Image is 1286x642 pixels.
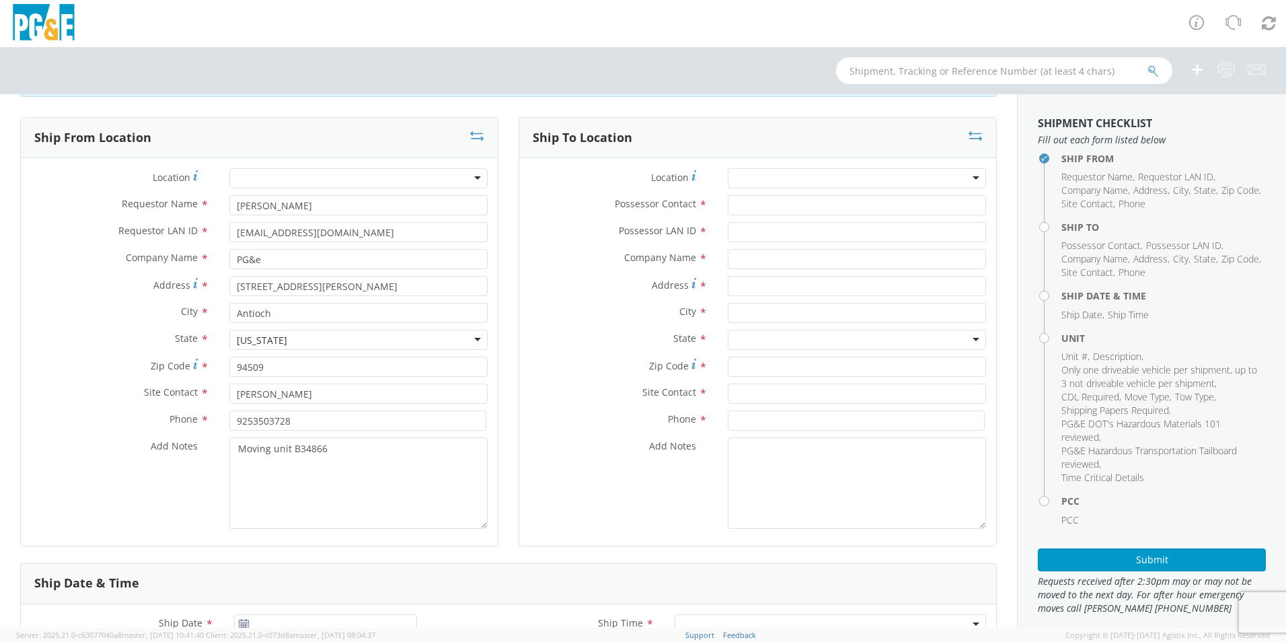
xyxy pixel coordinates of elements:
[1173,252,1190,266] li: ,
[619,224,696,237] span: Possessor LAN ID
[1061,444,1262,471] li: ,
[1061,239,1141,252] span: Possessor Contact
[118,224,198,237] span: Requestor LAN ID
[1061,197,1113,210] span: Site Contact
[1194,252,1216,265] span: State
[1133,252,1170,266] li: ,
[1061,252,1130,266] li: ,
[1061,239,1143,252] li: ,
[1061,266,1115,279] li: ,
[1061,308,1104,322] li: ,
[153,171,190,184] span: Location
[122,197,198,210] span: Requestor Name
[1061,417,1262,444] li: ,
[649,359,689,372] span: Zip Code
[1038,133,1266,147] span: Fill out each form listed below
[1061,350,1090,363] li: ,
[169,413,198,425] span: Phone
[668,413,696,425] span: Phone
[1061,363,1262,390] li: ,
[1175,390,1214,403] span: Tow Type
[1125,390,1172,404] li: ,
[1061,252,1128,265] span: Company Name
[1038,575,1266,615] span: Requests received after 2:30pm may or may not be moved to the next day. For after hour emergency ...
[1061,333,1266,343] h4: Unit
[1125,390,1170,403] span: Move Type
[1221,184,1259,197] span: Zip Code
[1194,184,1218,197] li: ,
[1061,417,1221,443] span: PG&E DOT's Hazardous Materials 101 reviewed
[1173,252,1188,265] span: City
[1138,170,1215,184] li: ,
[1061,513,1079,526] span: PCC
[1061,266,1113,279] span: Site Contact
[533,131,632,145] h3: Ship To Location
[836,57,1172,84] input: Shipment, Tracking or Reference Number (at least 4 chars)
[1221,184,1261,197] li: ,
[159,616,202,629] span: Ship Date
[1061,471,1144,484] span: Time Critical Details
[679,305,696,318] span: City
[1061,350,1088,363] span: Unit #
[1146,239,1223,252] li: ,
[1133,184,1170,197] li: ,
[624,251,696,264] span: Company Name
[642,386,696,398] span: Site Contact
[1194,252,1218,266] li: ,
[1061,197,1115,211] li: ,
[1061,153,1266,164] h4: Ship From
[1093,350,1141,363] span: Description
[151,439,198,452] span: Add Notes
[1061,308,1102,321] span: Ship Date
[175,332,198,345] span: State
[1221,252,1261,266] li: ,
[16,630,204,640] span: Server: 2025.21.0-c63077040a8
[1061,222,1266,232] h4: Ship To
[1093,350,1143,363] li: ,
[723,630,756,640] a: Feedback
[1065,630,1270,641] span: Copyright © [DATE]-[DATE] Agistix Inc., All Rights Reserved
[1061,363,1257,390] span: Only one driveable vehicle per shipment, up to 3 not driveable vehicle per shipment
[652,279,689,291] span: Address
[1061,390,1119,403] span: CDL Required
[126,251,198,264] span: Company Name
[1038,548,1266,571] button: Submit
[615,197,696,210] span: Possessor Contact
[1133,252,1168,265] span: Address
[1119,197,1145,210] span: Phone
[1061,404,1169,417] span: Shipping Papers Required
[1038,116,1152,131] strong: Shipment Checklist
[1221,252,1259,265] span: Zip Code
[673,332,696,345] span: State
[1061,291,1266,301] h4: Ship Date & Time
[34,577,139,590] h3: Ship Date & Time
[1061,390,1121,404] li: ,
[1194,184,1216,197] span: State
[1061,170,1135,184] li: ,
[1175,390,1216,404] li: ,
[1173,184,1188,197] span: City
[122,630,204,640] span: master, [DATE] 10:41:40
[1108,308,1149,321] span: Ship Time
[293,630,375,640] span: master, [DATE] 08:04:37
[1061,170,1133,183] span: Requestor Name
[1138,170,1213,183] span: Requestor LAN ID
[1133,184,1168,197] span: Address
[1061,404,1171,417] li: ,
[1061,444,1237,470] span: PG&E Hazardous Transportation Tailboard reviewed
[1119,266,1145,279] span: Phone
[1061,496,1266,506] h4: PCC
[1061,184,1130,197] li: ,
[34,131,151,145] h3: Ship From Location
[649,439,696,452] span: Add Notes
[651,171,689,184] span: Location
[1173,184,1190,197] li: ,
[151,359,190,372] span: Zip Code
[1146,239,1221,252] span: Possessor LAN ID
[181,305,198,318] span: City
[237,334,287,347] div: [US_STATE]
[10,4,77,44] img: pge-logo-06675f144f4cfa6a6814.png
[1061,184,1128,197] span: Company Name
[153,279,190,291] span: Address
[685,630,714,640] a: Support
